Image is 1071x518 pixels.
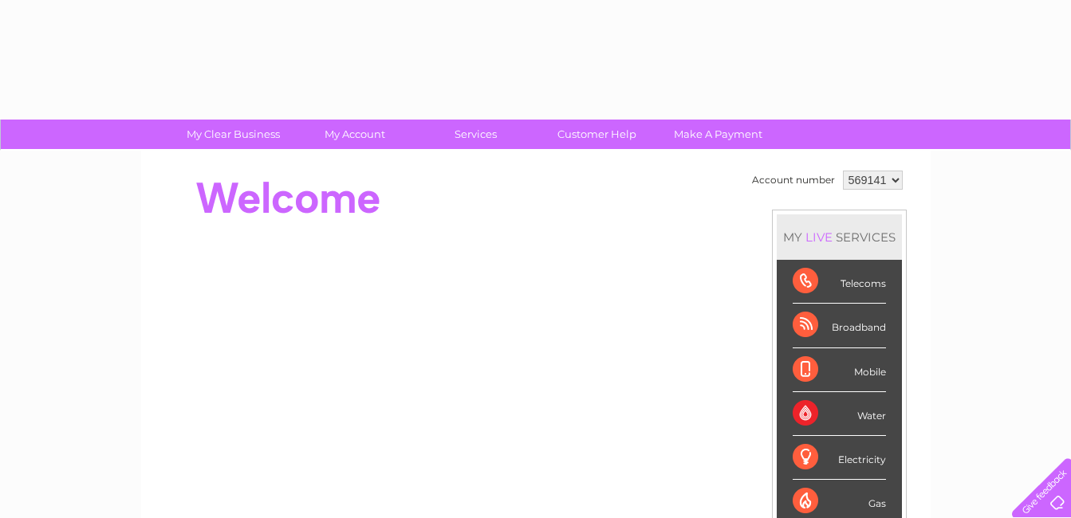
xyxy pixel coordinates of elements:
div: Water [793,392,886,436]
a: Services [410,120,541,149]
div: Telecoms [793,260,886,304]
div: Electricity [793,436,886,480]
a: My Account [289,120,420,149]
td: Account number [748,167,839,194]
a: Customer Help [531,120,663,149]
div: Broadband [793,304,886,347]
div: Mobile [793,348,886,392]
div: LIVE [802,230,836,245]
div: MY SERVICES [777,214,902,260]
a: My Clear Business [167,120,299,149]
a: Make A Payment [652,120,784,149]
